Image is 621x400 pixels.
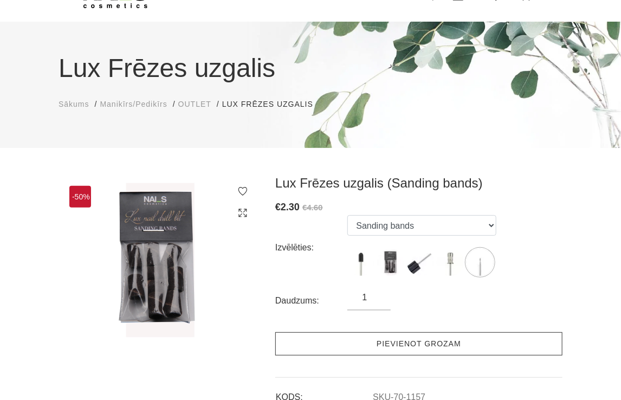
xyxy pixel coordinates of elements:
[222,99,324,110] li: Lux Frēzes uzgalis
[100,99,167,110] a: Manikīrs/Pedikīrs
[275,202,281,212] span: €
[281,202,300,212] span: 2.30
[407,249,434,276] img: ...
[59,49,562,88] h1: Lux Frēzes uzgalis
[59,175,259,340] img: Lux Frēzes uzgalis
[178,99,211,110] a: OUTLET
[437,249,464,276] img: ...
[377,249,404,276] img: ...
[59,99,89,110] a: Sākums
[467,249,494,276] img: ...
[100,100,167,108] span: Manikīrs/Pedikīrs
[178,100,211,108] span: OUTLET
[275,332,562,356] a: Pievienot grozam
[275,292,347,309] div: Daudzums:
[59,100,89,108] span: Sākums
[302,203,323,212] s: €4.60
[69,186,91,208] span: -50%
[275,239,347,256] div: Izvēlēties:
[275,175,562,191] h3: Lux Frēzes uzgalis (Sanding bands)
[347,249,374,276] img: ...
